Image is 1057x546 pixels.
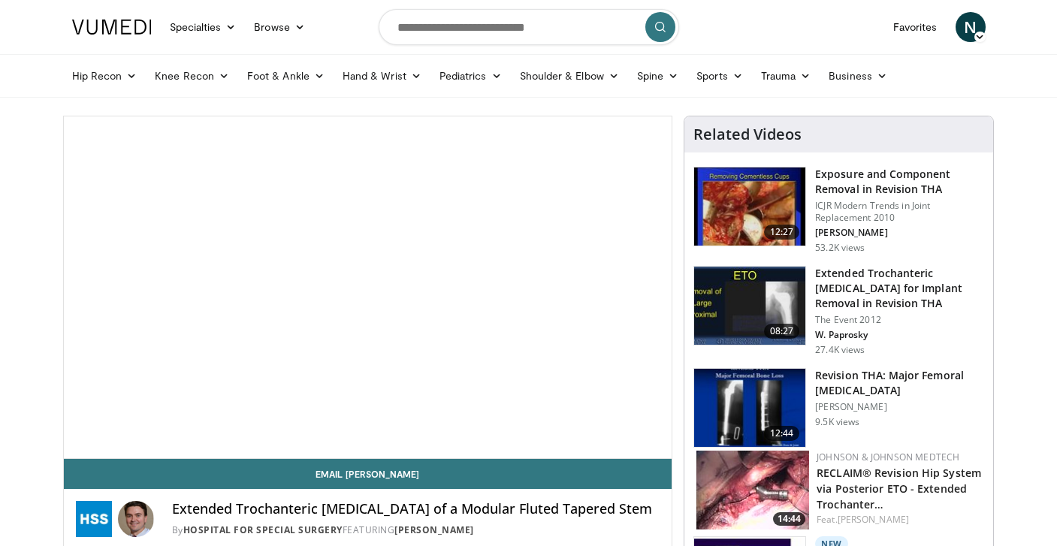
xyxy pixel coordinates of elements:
h3: Exposure and Component Removal in Revision THA [815,167,984,197]
a: Sports [687,61,752,91]
a: 12:27 Exposure and Component Removal in Revision THA ICJR Modern Trends in Joint Replacement 2010... [693,167,984,254]
video-js: Video Player [64,116,672,459]
div: Feat. [817,513,981,526]
img: Hospital for Special Surgery [76,501,112,537]
a: Hip Recon [63,61,146,91]
a: Johnson & Johnson MedTech [817,451,959,463]
a: Trauma [752,61,820,91]
a: Foot & Ankle [238,61,334,91]
img: 88178fad-16e7-4286-8b0d-e0e977b615e6.150x105_q85_crop-smart_upscale.jpg [696,451,809,529]
a: Business [820,61,896,91]
a: Pediatrics [430,61,511,91]
a: Hand & Wrist [334,61,430,91]
h3: Extended Trochanteric [MEDICAL_DATA] for Implant Removal in Revision THA [815,266,984,311]
p: [PERSON_NAME] [815,401,984,413]
span: 12:27 [764,225,800,240]
a: RECLAIM® Revision Hip System via Posterior ETO - Extended Trochanter… [817,466,981,511]
a: Favorites [884,12,947,42]
input: Search topics, interventions [379,9,679,45]
img: Avatar [118,501,154,537]
h3: Revision THA: Major Femoral [MEDICAL_DATA] [815,368,984,398]
a: Browse [245,12,314,42]
img: 297848_0003_1.png.150x105_q85_crop-smart_upscale.jpg [694,167,805,246]
a: Email [PERSON_NAME] [64,459,672,489]
a: Shoulder & Elbow [511,61,628,91]
p: [PERSON_NAME] [815,227,984,239]
a: 12:44 Revision THA: Major Femoral [MEDICAL_DATA] [PERSON_NAME] 9.5K views [693,368,984,448]
a: Hospital for Special Surgery [183,523,343,536]
span: 14:44 [773,512,805,526]
a: Specialties [161,12,246,42]
p: ICJR Modern Trends in Joint Replacement 2010 [815,200,984,224]
p: The Event 2012 [815,314,984,326]
a: 14:44 [696,451,809,529]
a: N [956,12,986,42]
img: 5SPjETdNCPS-ZANX4xMDoxOmtxOwKG7D.150x105_q85_crop-smart_upscale.jpg [694,267,805,345]
div: By FEATURING [172,523,660,537]
p: W. Paprosky [815,329,984,341]
p: 27.4K views [815,344,865,356]
span: 12:44 [764,426,800,441]
p: 53.2K views [815,242,865,254]
a: [PERSON_NAME] [394,523,474,536]
img: VuMedi Logo [72,20,152,35]
a: 08:27 Extended Trochanteric [MEDICAL_DATA] for Implant Removal in Revision THA The Event 2012 W. ... [693,266,984,356]
a: Spine [628,61,687,91]
a: Knee Recon [146,61,238,91]
p: 9.5K views [815,416,859,428]
span: 08:27 [764,324,800,339]
h4: Extended Trochanteric [MEDICAL_DATA] of a Modular Fluted Tapered Stem [172,501,660,517]
img: 38436_0000_3.png.150x105_q85_crop-smart_upscale.jpg [694,369,805,447]
a: [PERSON_NAME] [838,513,909,526]
h4: Related Videos [693,125,802,143]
